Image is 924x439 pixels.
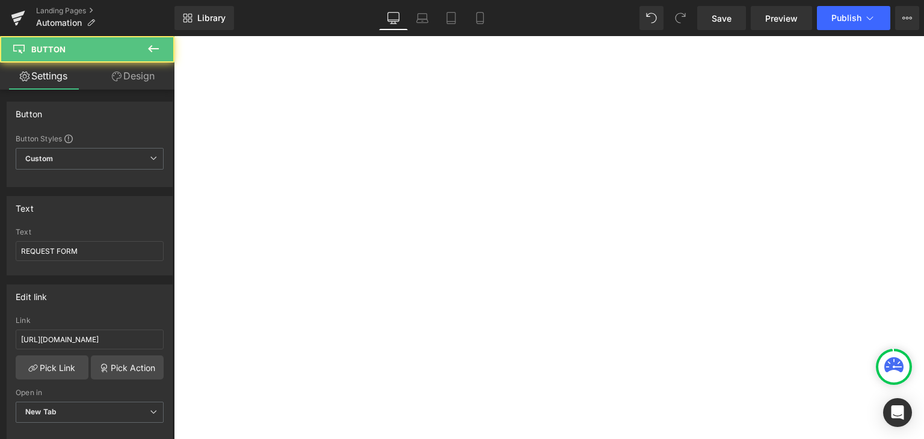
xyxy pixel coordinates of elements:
[408,6,437,30] a: Laptop
[91,355,164,379] a: Pick Action
[466,6,494,30] a: Mobile
[379,6,408,30] a: Desktop
[817,6,890,30] button: Publish
[639,6,664,30] button: Undo
[174,6,234,30] a: New Library
[90,63,177,90] a: Design
[668,6,692,30] button: Redo
[831,13,861,23] span: Publish
[25,407,57,416] b: New Tab
[765,12,798,25] span: Preview
[31,45,66,54] span: Button
[16,102,42,119] div: Button
[36,6,174,16] a: Landing Pages
[36,18,82,28] span: Automation
[16,134,164,143] div: Button Styles
[16,197,34,213] div: Text
[16,316,164,325] div: Link
[712,12,731,25] span: Save
[16,285,48,302] div: Edit link
[197,13,226,23] span: Library
[895,6,919,30] button: More
[16,330,164,349] input: https://your-shop.myshopify.com
[25,154,53,164] b: Custom
[16,355,88,379] a: Pick Link
[437,6,466,30] a: Tablet
[16,228,164,236] div: Text
[16,388,164,397] div: Open in
[751,6,812,30] a: Preview
[883,398,912,427] div: Open Intercom Messenger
